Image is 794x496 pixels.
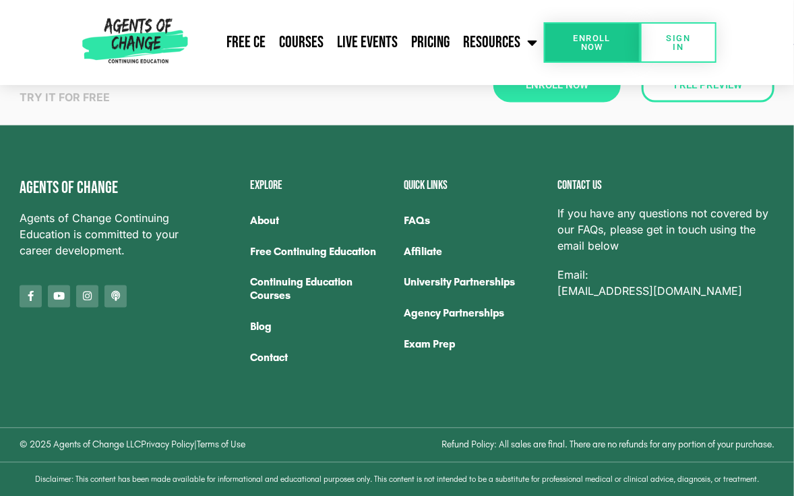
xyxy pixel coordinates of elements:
[250,180,390,192] h2: Explore
[557,267,774,300] p: Email:
[404,267,544,298] a: University Partnerships
[493,68,621,103] a: Enroll Now
[557,180,774,192] h2: Contact us
[642,68,774,103] a: Free Preview
[250,205,390,374] nav: Menu
[640,22,717,63] a: SIGN IN
[197,441,245,450] a: Terms of Use
[20,180,183,196] h4: Agents of Change
[250,236,390,267] a: Free Continuing Education
[566,34,618,51] span: Enroll Now
[250,205,390,236] a: About
[330,26,404,59] a: Live Events
[662,34,696,51] span: SIGN IN
[404,26,456,59] a: Pricing
[404,236,544,267] a: Affiliate
[250,312,390,343] a: Blog
[20,210,183,258] span: Agents of Change Continuing Education is committed to your career development.
[674,80,742,90] span: Free Preview
[544,22,640,63] a: Enroll Now
[404,298,544,329] a: Agency Partnerships
[404,205,544,360] nav: Menu
[250,343,390,374] a: Contact
[526,80,588,90] span: Enroll Now
[193,26,545,59] nav: Menu
[404,329,544,360] a: Exam Prep
[456,26,544,59] a: Resources
[250,267,390,312] a: Continuing Education Courses
[404,205,544,236] a: FAQs
[557,283,742,300] a: [EMAIL_ADDRESS][DOMAIN_NAME]
[404,180,544,192] h2: Quick Links
[272,26,330,59] a: Courses
[20,90,110,104] strong: Try it for free
[220,26,272,59] a: Free CE
[141,441,194,450] a: Privacy Policy
[557,205,774,254] span: If you have any questions not covered by our FAQs, please get in touch using the email below
[20,476,774,484] h3: Disclaimer: This content has been made available for informational and educational purposes only....
[20,441,390,450] h3: © 2025 Agents of Change LLC |
[404,441,774,450] h3: Refund Policy: All sales are final. There are no refunds for any portion of your purchase.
